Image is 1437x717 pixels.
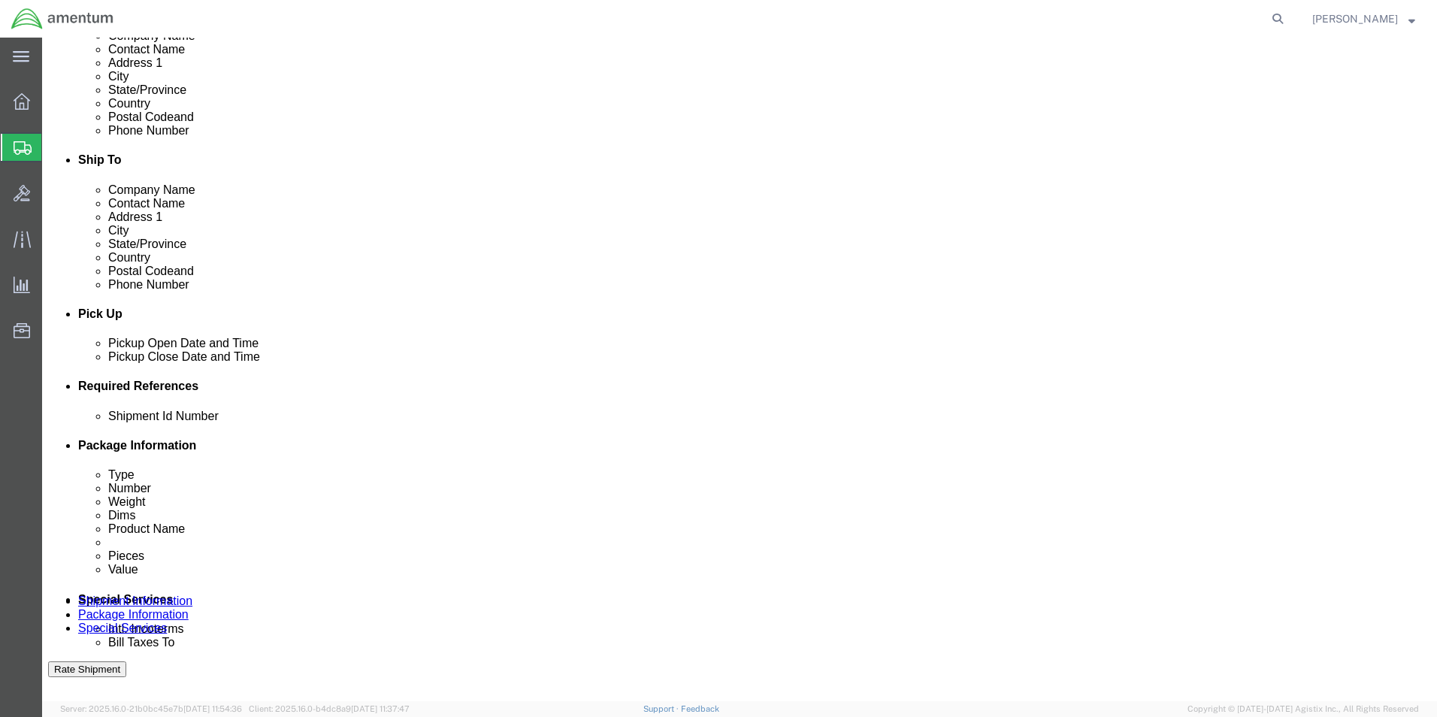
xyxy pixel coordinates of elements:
span: Susan Mitchell-Robertson [1312,11,1398,27]
button: [PERSON_NAME] [1311,10,1416,28]
span: Client: 2025.16.0-b4dc8a9 [249,704,410,713]
a: Feedback [681,704,719,713]
span: [DATE] 11:37:47 [351,704,410,713]
span: Copyright © [DATE]-[DATE] Agistix Inc., All Rights Reserved [1187,703,1419,715]
span: Server: 2025.16.0-21b0bc45e7b [60,704,242,713]
a: Support [643,704,681,713]
span: [DATE] 11:54:36 [183,704,242,713]
img: logo [11,8,114,30]
iframe: FS Legacy Container [42,38,1437,701]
